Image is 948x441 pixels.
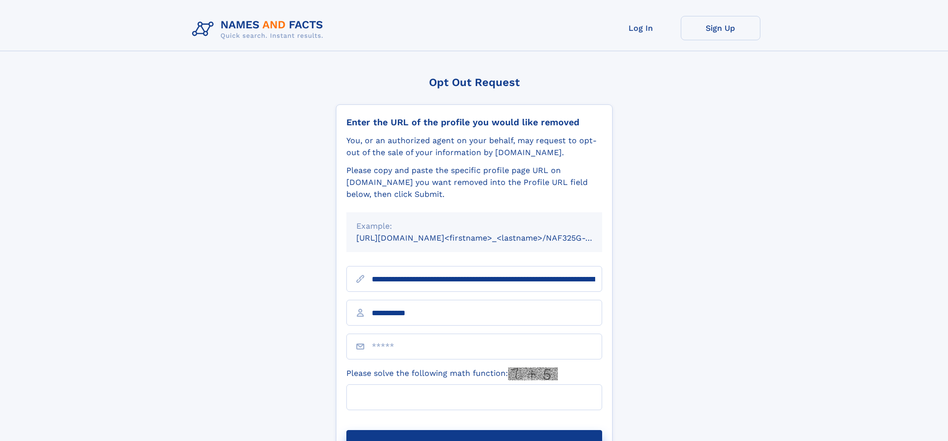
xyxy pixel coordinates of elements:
a: Log In [601,16,681,40]
div: Example: [356,220,592,232]
label: Please solve the following math function: [346,367,558,380]
div: Please copy and paste the specific profile page URL on [DOMAIN_NAME] you want removed into the Pr... [346,165,602,200]
div: You, or an authorized agent on your behalf, may request to opt-out of the sale of your informatio... [346,135,602,159]
a: Sign Up [681,16,760,40]
div: Enter the URL of the profile you would like removed [346,117,602,128]
div: Opt Out Request [336,76,613,88]
img: Logo Names and Facts [188,16,331,43]
small: [URL][DOMAIN_NAME]<firstname>_<lastname>/NAF325G-xxxxxxxx [356,233,621,243]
